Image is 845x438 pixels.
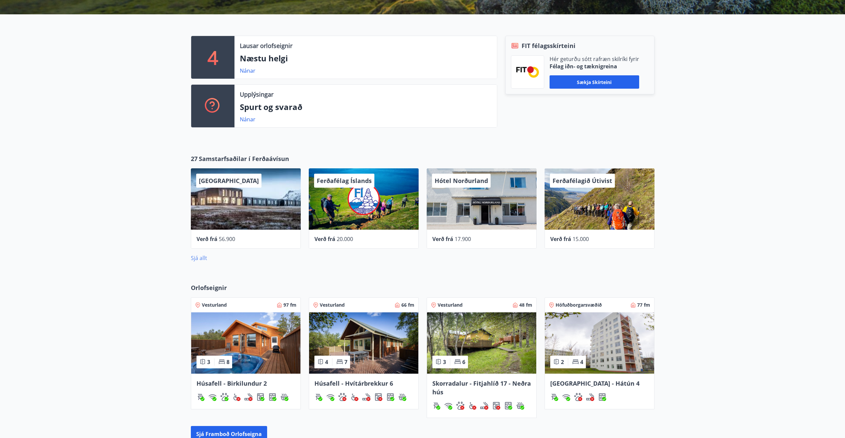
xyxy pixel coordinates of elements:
[468,402,476,410] div: Aðgengi fyrir hjólastól
[432,379,531,396] span: Skorradalur - Fitjahlíð 17 - Neðra hús
[268,393,276,401] img: 7hj2GulIrg6h11dFIpsIzg8Ak2vZaScVwTihwv8g.svg
[398,393,406,401] div: Heitur pottur
[199,177,259,185] span: [GEOGRAPHIC_DATA]
[443,358,446,366] span: 3
[240,90,273,99] p: Upplýsingar
[317,177,372,185] span: Ferðafélag Íslands
[562,393,570,401] div: Þráðlaust net
[344,358,347,366] span: 7
[462,358,465,366] span: 6
[283,302,296,308] span: 97 fm
[550,393,558,401] img: ZXjrS3QKesehq6nQAPjaRuRTI364z8ohTALB4wBr.svg
[197,393,205,401] img: ZXjrS3QKesehq6nQAPjaRuRTI364z8ohTALB4wBr.svg
[556,302,602,308] span: Höfuðborgarsvæðið
[232,393,240,401] div: Aðgengi fyrir hjólastól
[320,302,345,308] span: Vesturland
[314,393,322,401] div: Gasgrill
[401,302,414,308] span: 66 fm
[504,402,512,410] img: 7hj2GulIrg6h11dFIpsIzg8Ak2vZaScVwTihwv8g.svg
[444,402,452,410] div: Þráðlaust net
[432,402,440,410] img: ZXjrS3QKesehq6nQAPjaRuRTI364z8ohTALB4wBr.svg
[504,402,512,410] div: Uppþvottavél
[398,393,406,401] img: h89QDIuHlAdpqTriuIvuEWkTH976fOgBEOOeu1mi.svg
[492,402,500,410] div: Þvottavél
[209,393,216,401] div: Þráðlaust net
[586,393,594,401] div: Reykingar / Vape
[545,312,654,374] img: Paella dish
[338,393,346,401] div: Gæludýr
[580,358,583,366] span: 4
[326,393,334,401] div: Þráðlaust net
[480,402,488,410] img: QNIUl6Cv9L9rHgMXwuzGLuiJOj7RKqxk9mBFPqjq.svg
[240,41,292,50] p: Lausar orlofseignir
[550,393,558,401] div: Gasgrill
[516,402,524,410] div: Heitur pottur
[438,302,463,308] span: Vesturland
[573,235,589,243] span: 15.000
[492,402,500,410] img: Dl16BY4EX9PAW649lg1C3oBuIaAsR6QVDQBO2cTm.svg
[637,302,650,308] span: 77 fm
[226,358,229,366] span: 8
[208,45,218,70] p: 4
[191,154,198,163] span: 27
[240,67,255,74] a: Nánar
[598,393,606,401] img: 7hj2GulIrg6h11dFIpsIzg8Ak2vZaScVwTihwv8g.svg
[337,235,353,243] span: 20.000
[432,235,453,243] span: Verð frá
[550,75,639,89] button: Sækja skírteini
[191,283,227,292] span: Orlofseignir
[516,402,524,410] img: h89QDIuHlAdpqTriuIvuEWkTH976fOgBEOOeu1mi.svg
[374,393,382,401] img: Dl16BY4EX9PAW649lg1C3oBuIaAsR6QVDQBO2cTm.svg
[550,379,639,387] span: [GEOGRAPHIC_DATA] - Hátún 4
[314,235,335,243] span: Verð frá
[386,393,394,401] img: 7hj2GulIrg6h11dFIpsIzg8Ak2vZaScVwTihwv8g.svg
[374,393,382,401] div: Þvottavél
[516,66,539,77] img: FPQVkF9lTnNbbaRSFyT17YYeljoOGk5m51IhT0bO.png
[338,393,346,401] img: pxcaIm5dSOV3FS4whs1soiYWTwFQvksT25a9J10C.svg
[199,154,289,163] span: Samstarfsaðilar í Ferðaávísun
[256,393,264,401] img: Dl16BY4EX9PAW649lg1C3oBuIaAsR6QVDQBO2cTm.svg
[550,55,639,63] p: Hér geturðu sótt rafræn skilríki fyrir
[326,393,334,401] img: HJRyFFsYp6qjeUYhR4dAD8CaCEsnIFYZ05miwXoh.svg
[280,393,288,401] div: Heitur pottur
[561,358,564,366] span: 2
[314,393,322,401] img: ZXjrS3QKesehq6nQAPjaRuRTI364z8ohTALB4wBr.svg
[191,312,300,374] img: Paella dish
[455,235,471,243] span: 17.900
[191,254,207,262] a: Sjá allt
[362,393,370,401] img: QNIUl6Cv9L9rHgMXwuzGLuiJOj7RKqxk9mBFPqjq.svg
[480,402,488,410] div: Reykingar / Vape
[386,393,394,401] div: Uppþvottavél
[444,402,452,410] img: HJRyFFsYp6qjeUYhR4dAD8CaCEsnIFYZ05miwXoh.svg
[522,41,576,50] span: FIT félagsskírteini
[574,393,582,401] div: Gæludýr
[427,312,536,374] img: Paella dish
[244,393,252,401] img: QNIUl6Cv9L9rHgMXwuzGLuiJOj7RKqxk9mBFPqjq.svg
[598,393,606,401] div: Uppþvottavél
[456,402,464,410] div: Gæludýr
[244,393,252,401] div: Reykingar / Vape
[309,312,418,374] img: Paella dish
[209,393,216,401] img: HJRyFFsYp6qjeUYhR4dAD8CaCEsnIFYZ05miwXoh.svg
[468,402,476,410] img: 8IYIKVZQyRlUC6HQIIUSdjpPGRncJsz2RzLgWvp4.svg
[220,393,228,401] img: pxcaIm5dSOV3FS4whs1soiYWTwFQvksT25a9J10C.svg
[362,393,370,401] div: Reykingar / Vape
[574,393,582,401] img: pxcaIm5dSOV3FS4whs1soiYWTwFQvksT25a9J10C.svg
[350,393,358,401] img: 8IYIKVZQyRlUC6HQIIUSdjpPGRncJsz2RzLgWvp4.svg
[562,393,570,401] img: HJRyFFsYp6qjeUYhR4dAD8CaCEsnIFYZ05miwXoh.svg
[325,358,328,366] span: 4
[550,235,571,243] span: Verð frá
[586,393,594,401] img: QNIUl6Cv9L9rHgMXwuzGLuiJOj7RKqxk9mBFPqjq.svg
[432,402,440,410] div: Gasgrill
[220,393,228,401] div: Gæludýr
[280,393,288,401] img: h89QDIuHlAdpqTriuIvuEWkTH976fOgBEOOeu1mi.svg
[519,302,532,308] span: 48 fm
[240,101,492,113] p: Spurt og svarað
[240,116,255,123] a: Nánar
[314,379,393,387] span: Húsafell - Hvítárbrekkur 6
[219,235,235,243] span: 56.900
[268,393,276,401] div: Uppþvottavél
[240,53,492,64] p: Næstu helgi
[350,393,358,401] div: Aðgengi fyrir hjólastól
[435,177,488,185] span: Hótel Norðurland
